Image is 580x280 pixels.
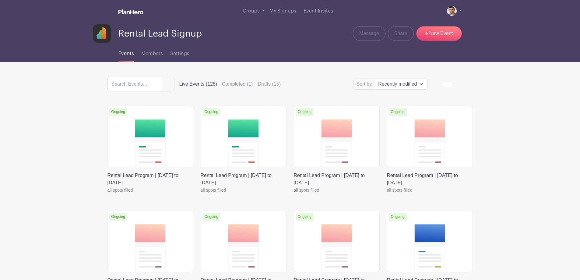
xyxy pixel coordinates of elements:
[388,26,414,41] a: Share
[416,26,462,41] a: + New Event
[170,51,189,56] span: Settings
[394,30,407,37] span: Share
[170,43,189,62] a: Settings
[357,80,374,88] label: Sort by
[179,80,217,88] label: Live Events (128)
[222,80,253,88] label: Completed (1)
[442,82,473,87] div: order and view
[258,80,281,88] label: Drafts (15)
[118,51,134,56] span: Events
[447,6,457,16] img: Screen%20Shot%202023-02-21%20at%2010.54.51%20AM.png
[304,9,333,13] span: Event Invites
[118,43,134,62] a: Events
[269,9,296,13] span: My Signups
[179,80,286,88] div: filters
[118,9,143,14] img: logo_white-6c42ec7e38ccf1d336a20a19083b03d10ae64f83f12c07503d8b9e83406b4c7d.svg
[107,77,162,91] input: Search Events...
[353,26,385,41] a: Message
[141,51,163,56] span: Members
[359,30,379,37] span: Message
[243,9,260,13] span: Groups
[118,29,202,39] span: Rental Lead Signup
[141,43,163,62] a: Members
[93,24,111,43] img: fulton-grace-logo.jpeg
